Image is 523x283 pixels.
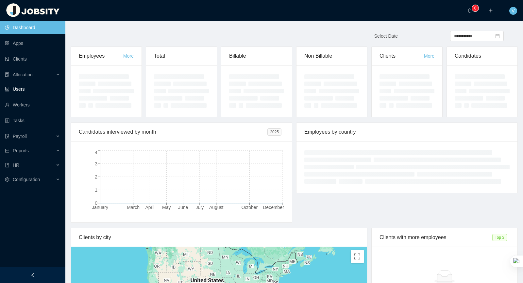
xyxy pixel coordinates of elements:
[127,205,140,210] tspan: March
[267,128,281,136] span: 2025
[488,8,493,13] i: icon: plus
[472,5,479,11] sup: 0
[380,228,492,247] div: Clients with more employees
[351,250,364,263] button: Toggle fullscreen view
[467,8,472,13] i: icon: bell
[13,134,27,139] span: Payroll
[5,148,9,153] i: icon: line-chart
[79,123,267,141] div: Candidates interviewed by month
[374,33,398,39] span: Select Date
[13,162,19,168] span: HR
[304,47,359,65] div: Non Billable
[495,34,500,38] i: icon: calendar
[5,52,60,66] a: icon: auditClients
[424,53,434,59] a: More
[304,123,510,141] div: Employees by country
[380,47,424,65] div: Clients
[512,7,515,15] span: V
[263,205,284,210] tspan: December
[13,148,29,153] span: Reports
[95,174,97,179] tspan: 2
[13,72,33,77] span: Allocation
[241,205,258,210] tspan: October
[79,228,359,247] div: Clients by city
[5,21,60,34] a: icon: pie-chartDashboard
[5,72,9,77] i: icon: solution
[123,53,134,59] a: More
[5,177,9,182] i: icon: setting
[13,177,40,182] span: Configuration
[95,150,97,155] tspan: 4
[229,47,284,65] div: Billable
[5,98,60,111] a: icon: userWorkers
[95,200,97,206] tspan: 0
[79,47,123,65] div: Employees
[209,205,224,210] tspan: August
[178,205,188,210] tspan: June
[154,47,209,65] div: Total
[5,83,60,96] a: icon: robotUsers
[5,37,60,50] a: icon: appstoreApps
[95,161,97,166] tspan: 3
[145,205,154,210] tspan: April
[5,134,9,139] i: icon: file-protect
[492,234,507,241] span: Top 3
[95,187,97,193] tspan: 1
[162,205,171,210] tspan: May
[455,47,510,65] div: Candidates
[5,163,9,167] i: icon: book
[92,205,108,210] tspan: January
[195,205,204,210] tspan: July
[5,114,60,127] a: icon: profileTasks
